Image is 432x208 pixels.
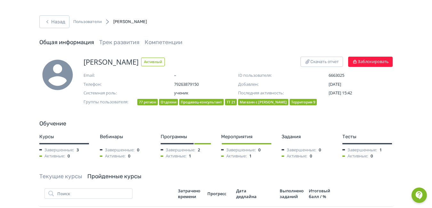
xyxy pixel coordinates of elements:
span: Завершенные: [100,147,134,153]
span: 0 [310,153,312,159]
span: 0 [319,147,321,153]
div: Отдохни [159,99,178,106]
span: 2 [198,147,200,153]
span: [DATE] [329,81,341,87]
span: Завершенные: [282,147,316,153]
a: Пользователи [73,19,102,25]
span: – [174,72,238,79]
div: Обучение [39,119,393,128]
span: Активные: [100,153,125,159]
span: Добавлен: [238,81,302,88]
span: Телефон: [84,81,148,88]
div: Затрачено времени [178,188,202,199]
span: Активные: [342,153,368,159]
span: [DATE] 15:42 [329,90,352,96]
span: Завершенные: [39,147,74,153]
span: 0 [128,153,130,159]
button: Скачать отчет [300,57,343,67]
span: ID пользователя: [238,72,302,79]
span: Активные: [161,153,186,159]
span: Активные: [221,153,247,159]
span: Email: [84,72,148,79]
div: Продавец-консультант [179,99,224,106]
span: Активные: [282,153,307,159]
div: Задания [282,133,332,140]
span: 0 [68,153,70,159]
span: Активный [141,58,165,66]
span: 0 [137,147,139,153]
span: 1 [380,147,382,153]
div: 77 регион [137,99,158,106]
span: [PERSON_NAME] [113,19,147,24]
span: Последняя активность: [238,90,302,96]
span: 0 [258,147,260,153]
span: 6663025 [329,72,393,79]
span: [PERSON_NAME] [84,57,139,67]
div: Тесты [342,133,393,140]
div: Вебинары [100,133,150,140]
a: Общая информация [39,39,94,46]
span: Завершенные: [342,147,377,153]
div: Итоговый балл / % [309,188,332,199]
span: 1 [189,153,191,159]
span: Системная роль: [84,90,148,96]
a: Компетенции [145,39,182,46]
a: Пройденные курсы [87,173,141,180]
a: Трек развития [99,39,140,46]
div: Прогресс [207,191,231,196]
span: 3 [76,147,79,153]
span: 79263879150 [174,81,238,88]
span: Группы пользователя: [84,99,135,107]
button: Назад [39,15,69,28]
span: Активные: [39,153,65,159]
button: Заблокировать [348,57,393,67]
span: ученик [174,90,238,96]
a: Текущие курсы [39,173,82,180]
span: 1 [249,153,252,159]
span: Завершенные: [221,147,256,153]
div: ТТ 21 [225,99,237,106]
div: Мероприятия [221,133,271,140]
div: Выполнено заданий [280,188,304,199]
span: Завершенные: [161,147,195,153]
div: Курсы [39,133,90,140]
div: Программы [161,133,211,140]
div: Дата дедлайна [236,188,259,199]
span: 0 [371,153,373,159]
div: Территория 9 [290,99,317,106]
div: Магазин с [PERSON_NAME] [238,99,288,106]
